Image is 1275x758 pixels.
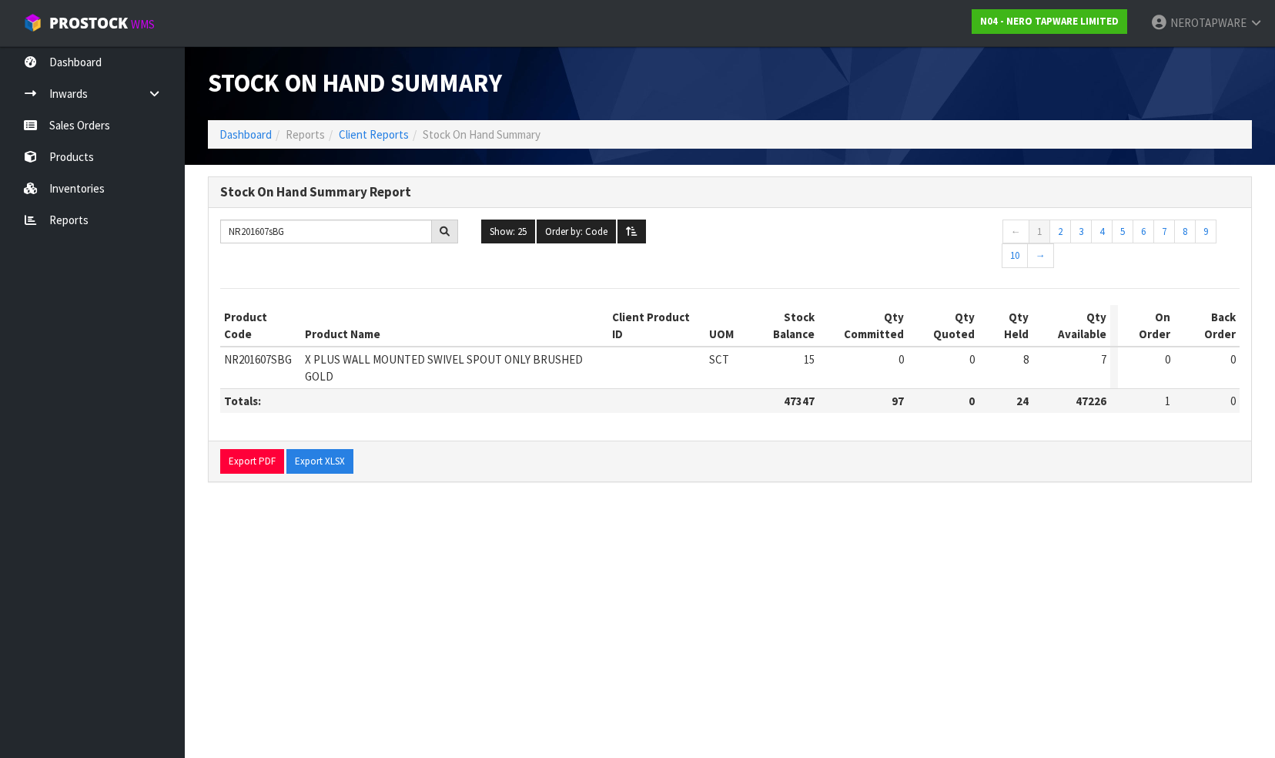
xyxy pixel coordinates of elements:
a: → [1027,243,1054,268]
th: Product Code [220,305,301,347]
strong: Totals: [224,394,261,408]
th: Product Name [301,305,608,347]
a: 6 [1133,220,1154,244]
span: 0 [969,352,975,367]
span: 7 [1101,352,1106,367]
span: Stock On Hand Summary [423,127,540,142]
nav: Page navigation [1002,220,1240,272]
a: Dashboard [219,127,272,142]
strong: 47226 [1076,394,1106,408]
th: Qty Quoted [908,305,979,347]
th: Back Order [1174,305,1240,347]
button: Show: 25 [481,220,535,244]
span: SCT [709,352,729,367]
a: 9 [1195,220,1216,244]
span: X PLUS WALL MOUNTED SWIVEL SPOUT ONLY BRUSHED GOLD [305,352,583,383]
a: 10 [1002,243,1028,268]
span: NR201607SBG [224,352,292,367]
span: 0 [1165,352,1170,367]
h3: Stock On Hand Summary Report [220,185,1240,200]
strong: 47347 [784,394,815,408]
a: 1 [1029,220,1050,244]
span: Reports [286,127,325,142]
th: Qty Available [1032,305,1110,347]
img: cube-alt.png [23,13,42,32]
a: Client Reports [339,127,409,142]
span: 15 [804,352,815,367]
button: Export XLSX [286,449,353,474]
strong: 0 [969,394,975,408]
span: 1 [1165,394,1170,408]
th: Stock Balance [738,305,818,347]
strong: 97 [892,394,904,408]
small: WMS [131,17,155,32]
span: ProStock [49,13,128,33]
a: 3 [1070,220,1092,244]
a: 4 [1091,220,1113,244]
th: Qty Committed [818,305,908,347]
a: 2 [1049,220,1071,244]
strong: 24 [1016,394,1029,408]
a: 5 [1112,220,1133,244]
span: 0 [1230,394,1236,408]
strong: N04 - NERO TAPWARE LIMITED [980,15,1119,28]
input: Search [220,220,432,243]
th: UOM [705,305,738,347]
a: ← [1002,220,1029,244]
a: 8 [1174,220,1196,244]
span: 0 [1230,352,1236,367]
th: Client Product ID [608,305,705,347]
button: Order by: Code [537,220,616,244]
span: NEROTAPWARE [1170,15,1247,30]
th: On Order [1118,305,1174,347]
a: 7 [1153,220,1175,244]
th: Qty Held [979,305,1032,347]
span: 0 [899,352,904,367]
span: Stock On Hand Summary [208,67,502,99]
span: 8 [1023,352,1029,367]
button: Export PDF [220,449,284,474]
